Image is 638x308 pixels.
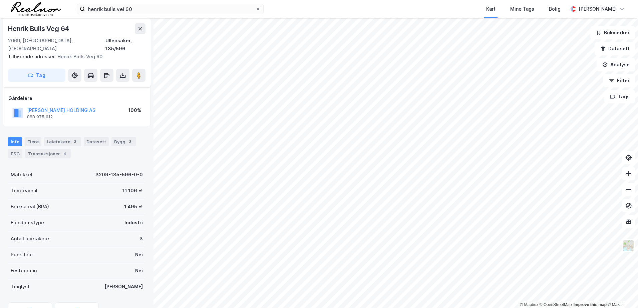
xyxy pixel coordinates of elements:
button: Bokmerker [590,26,635,39]
div: Mine Tags [510,5,534,13]
div: Ullensaker, 135/596 [105,37,145,53]
div: 3 [127,138,133,145]
div: 3 [139,235,143,243]
div: Gårdeiere [8,94,145,102]
button: Tags [604,90,635,103]
div: 100% [128,106,141,114]
button: Tag [8,69,65,82]
button: Analyse [597,58,635,71]
div: Leietakere [44,137,81,146]
img: Z [622,239,635,252]
div: Antall leietakere [11,235,49,243]
img: realnor-logo.934646d98de889bb5806.png [11,2,61,16]
div: ESG [8,149,22,158]
div: Datasett [84,137,109,146]
div: 888 975 012 [27,114,53,120]
div: [PERSON_NAME] [104,283,143,291]
div: Henrik Bulls Veg 60 [8,53,140,61]
input: Søk på adresse, matrikkel, gårdeiere, leietakere eller personer [85,4,255,14]
div: [PERSON_NAME] [579,5,617,13]
div: 11 106 ㎡ [122,187,143,195]
div: 3209-135-596-0-0 [95,171,143,179]
div: Transaksjoner [25,149,71,158]
div: Punktleie [11,251,33,259]
button: Datasett [595,42,635,55]
div: Nei [135,251,143,259]
div: 1 495 ㎡ [124,203,143,211]
div: Henrik Bulls Veg 64 [8,23,70,34]
div: Eiere [25,137,41,146]
div: Tomteareal [11,187,37,195]
div: 4 [61,150,68,157]
button: Filter [603,74,635,87]
a: Improve this map [574,302,607,307]
a: Mapbox [520,302,538,307]
a: OpenStreetMap [540,302,572,307]
div: Industri [124,219,143,227]
div: Kart [486,5,496,13]
span: Tilhørende adresser: [8,54,57,59]
div: Kontrollprogram for chat [605,276,638,308]
div: 3 [72,138,78,145]
div: 2069, [GEOGRAPHIC_DATA], [GEOGRAPHIC_DATA] [8,37,105,53]
div: Matrikkel [11,171,32,179]
div: Bolig [549,5,561,13]
div: Bygg [111,137,136,146]
div: Bruksareal (BRA) [11,203,49,211]
div: Festegrunn [11,267,37,275]
div: Nei [135,267,143,275]
div: Eiendomstype [11,219,44,227]
iframe: Chat Widget [605,276,638,308]
div: Tinglyst [11,283,30,291]
div: Info [8,137,22,146]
